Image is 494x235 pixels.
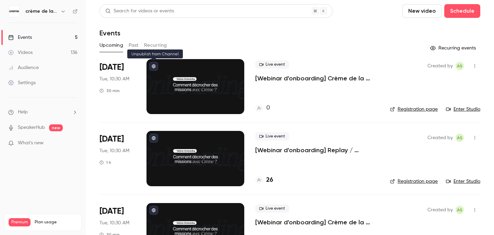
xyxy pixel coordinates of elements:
[456,62,464,70] span: Alexandre Sutra
[18,139,44,147] span: What's new
[99,134,124,145] span: [DATE]
[266,103,270,113] h4: 0
[457,134,462,142] span: AS
[446,178,480,185] a: Enter Studio
[99,220,129,226] span: Tue, 10:30 AM
[444,4,480,18] button: Schedule
[129,40,139,51] button: Past
[99,29,120,37] h1: Events
[99,206,124,217] span: [DATE]
[9,6,20,17] img: crème de la crème
[99,88,120,93] div: 30 min
[8,79,36,86] div: Settings
[456,206,464,214] span: Alexandre Sutra
[427,134,453,142] span: Created by
[99,40,123,51] button: Upcoming
[255,103,270,113] a: 0
[457,206,462,214] span: AS
[99,147,129,154] span: Tue, 10:30 AM
[9,218,31,226] span: Premium
[8,109,78,116] li: help-dropdown-opener
[8,49,33,56] div: Videos
[99,160,111,165] div: 1 h
[255,74,379,82] a: [Webinar d'onboarding] Crème de la Crème : [PERSON_NAME] & Q&A par [PERSON_NAME]
[427,62,453,70] span: Created by
[255,132,289,141] span: Live event
[390,106,438,113] a: Registration page
[427,43,480,54] button: Recurring events
[255,204,289,213] span: Live event
[49,124,63,131] span: new
[456,134,464,142] span: Alexandre Sutra
[25,8,58,15] h6: crème de la crème
[427,206,453,214] span: Created by
[255,218,379,226] a: [Webinar d'onboarding] Crème de la Crème : [PERSON_NAME] & Q&A par [PERSON_NAME]
[402,4,442,18] button: New video
[99,131,136,186] div: Sep 9 Tue, 10:30 AM (Europe/Madrid)
[35,220,77,225] span: Plan usage
[255,176,273,185] a: 26
[99,59,136,114] div: Sep 2 Tue, 10:30 AM (Europe/Paris)
[8,64,39,71] div: Audience
[390,178,438,185] a: Registration page
[266,176,273,185] h4: 26
[99,62,124,73] span: [DATE]
[8,34,32,41] div: Events
[255,146,379,154] a: [Webinar d'onboarding] Replay / Rencontre avec la communauté
[105,8,174,15] div: Search for videos or events
[18,109,28,116] span: Help
[18,124,45,131] a: SpeakerHub
[457,62,462,70] span: AS
[446,106,480,113] a: Enter Studio
[144,40,167,51] button: Recurring
[99,76,129,82] span: Tue, 10:30 AM
[255,60,289,69] span: Live event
